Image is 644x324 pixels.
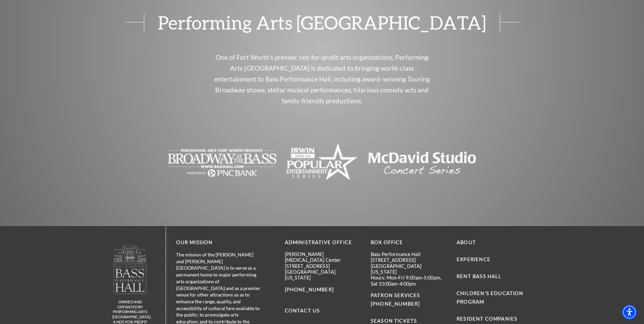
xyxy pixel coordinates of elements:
[371,257,446,263] p: [STREET_ADDRESS]
[285,238,361,247] p: Administrative Office
[457,239,476,245] a: About
[285,251,361,263] p: [PERSON_NAME][MEDICAL_DATA] Center
[371,263,446,275] p: [GEOGRAPHIC_DATA][US_STATE]
[168,158,276,166] a: The image is blank or empty. - open in a new tab
[371,275,446,287] p: Hours: Mon-Fri 9:00am-5:00pm, Sat 10:00am-4:00pm
[371,238,446,247] p: BOX OFFICE
[168,143,276,183] img: The image is blank or empty.
[285,263,361,269] p: [STREET_ADDRESS]
[287,158,357,166] a: The image is completely blank with no visible content. - open in a new tab
[622,305,637,320] div: Accessibility Menu
[371,291,446,308] p: PATRON SERVICES [PHONE_NUMBER]
[457,290,523,305] a: Children's Education Program
[287,140,357,185] img: The image is completely blank with no visible content.
[285,269,361,281] p: [GEOGRAPHIC_DATA][US_STATE]
[285,308,320,313] a: Contact Us
[176,238,261,247] p: OUR MISSION
[457,256,491,262] a: Experience
[113,244,147,294] img: owned and operated by Performing Arts Fort Worth, A NOT-FOR-PROFIT 501(C)3 ORGANIZATION
[368,143,476,183] img: Text logo for "McDavid Studio Concert Series" in a clean, modern font.
[457,273,501,279] a: Rent Bass Hall
[371,251,446,257] p: Bass Performance Hall
[368,158,476,166] a: Text logo for "McDavid Studio Concert Series" in a clean, modern font. - open in a new tab
[285,286,361,294] p: [PHONE_NUMBER]
[144,13,500,32] span: Performing Arts [GEOGRAPHIC_DATA]
[457,316,517,322] a: Resident Companies
[212,52,433,106] p: One of Fort Worth’s premier not-for-profit arts organizations, Performing Arts [GEOGRAPHIC_DATA] ...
